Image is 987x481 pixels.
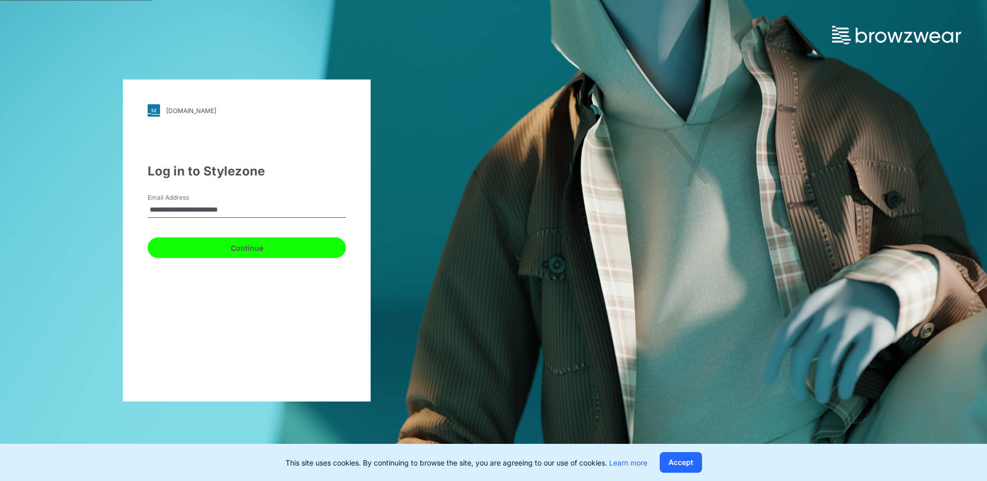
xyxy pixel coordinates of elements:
[148,104,346,117] a: [DOMAIN_NAME]
[832,26,961,44] img: browzwear-logo.73288ffb.svg
[148,237,346,258] button: Continue
[166,107,216,115] div: [DOMAIN_NAME]
[148,193,220,202] label: Email Address
[148,104,160,117] img: svg+xml;base64,PHN2ZyB3aWR0aD0iMjgiIGhlaWdodD0iMjgiIHZpZXdCb3g9IjAgMCAyOCAyOCIgZmlsbD0ibm9uZSIgeG...
[285,457,647,468] p: This site uses cookies. By continuing to browse the site, you are agreeing to our use of cookies.
[660,452,702,473] button: Accept
[609,458,647,467] a: Learn more
[148,162,346,181] div: Log in to Stylezone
